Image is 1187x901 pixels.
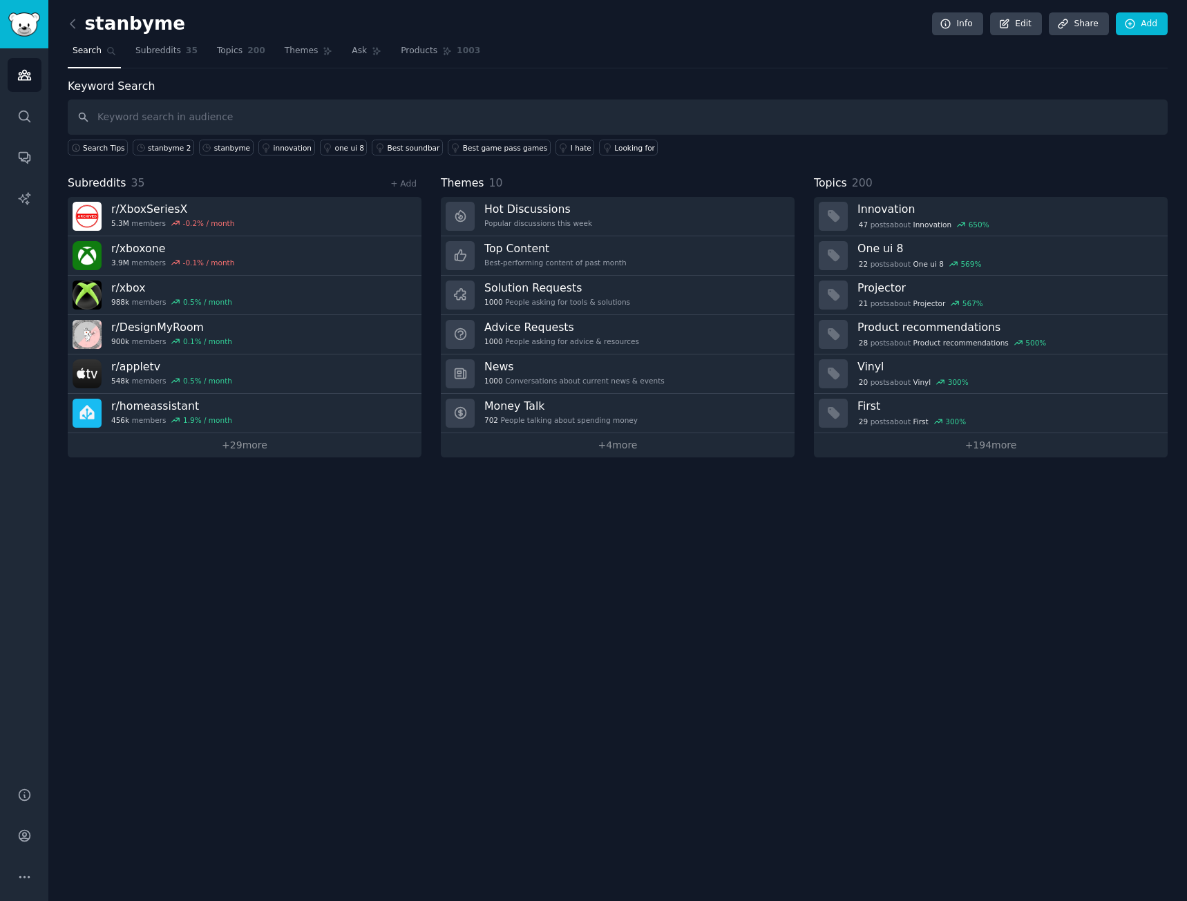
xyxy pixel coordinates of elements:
div: post s about [857,218,990,231]
a: Looking for [599,140,658,155]
span: 5.3M [111,218,129,228]
span: 21 [859,298,868,308]
a: Add [1116,12,1168,36]
a: Themes [280,40,338,68]
a: +4more [441,433,795,457]
span: Topics [814,175,847,192]
span: Product recommendations [913,338,1009,348]
label: Keyword Search [68,79,155,93]
a: Topics200 [212,40,270,68]
span: 1000 [484,336,503,346]
div: Best game pass games [463,143,547,153]
a: + Add [390,179,417,189]
a: stanbyme 2 [133,140,194,155]
a: stanbyme [199,140,254,155]
a: Money Talk702People talking about spending money [441,394,795,433]
a: Vinyl20postsaboutVinyl300% [814,354,1168,394]
div: post s about [857,258,982,270]
img: XboxSeriesX [73,202,102,231]
h3: r/ DesignMyRoom [111,320,232,334]
a: r/XboxSeriesX5.3Mmembers-0.2% / month [68,197,421,236]
div: Conversations about current news & events [484,376,665,386]
span: 200 [247,45,265,57]
h3: Product recommendations [857,320,1158,334]
span: 456k [111,415,129,425]
img: xbox [73,281,102,310]
a: Projector21postsaboutProjector567% [814,276,1168,315]
a: Top ContentBest-performing content of past month [441,236,795,276]
a: Info [932,12,983,36]
span: Search Tips [83,143,125,153]
a: one ui 8 [320,140,368,155]
h3: Money Talk [484,399,638,413]
div: 650 % [969,220,989,229]
span: 35 [131,176,145,189]
h3: r/ appletv [111,359,232,374]
a: Products1003 [396,40,485,68]
div: 0.5 % / month [183,297,232,307]
div: one ui 8 [335,143,364,153]
img: xboxone [73,241,102,270]
img: appletv [73,359,102,388]
a: Search [68,40,121,68]
h3: Solution Requests [484,281,630,295]
span: One ui 8 [913,259,944,269]
a: Best soundbar [372,140,442,155]
h3: Advice Requests [484,320,639,334]
a: +194more [814,433,1168,457]
a: r/xboxone3.9Mmembers-0.1% / month [68,236,421,276]
span: 28 [859,338,868,348]
div: 300 % [945,417,966,426]
div: Looking for [614,143,655,153]
span: 1000 [484,376,503,386]
input: Keyword search in audience [68,99,1168,135]
a: Subreddits35 [131,40,202,68]
div: members [111,258,234,267]
a: Best game pass games [448,140,551,155]
div: 1.9 % / month [183,415,232,425]
span: Topics [217,45,243,57]
a: r/xbox988kmembers0.5% / month [68,276,421,315]
div: members [111,415,232,425]
h3: r/ XboxSeriesX [111,202,234,216]
a: innovation [258,140,315,155]
img: GummySearch logo [8,12,40,37]
div: Popular discussions this week [484,218,592,228]
div: members [111,336,232,346]
div: Best soundbar [387,143,439,153]
span: 1003 [457,45,480,57]
span: 702 [484,415,498,425]
a: Innovation47postsaboutInnovation650% [814,197,1168,236]
span: Projector [913,298,946,308]
div: People talking about spending money [484,415,638,425]
a: +29more [68,433,421,457]
a: I hate [555,140,595,155]
img: homeassistant [73,399,102,428]
h3: Vinyl [857,359,1158,374]
span: 10 [489,176,503,189]
h3: News [484,359,665,374]
span: 20 [859,377,868,387]
h3: One ui 8 [857,241,1158,256]
a: Advice Requests1000People asking for advice & resources [441,315,795,354]
a: News1000Conversations about current news & events [441,354,795,394]
span: 548k [111,376,129,386]
div: members [111,376,232,386]
span: Products [401,45,437,57]
span: Innovation [913,220,952,229]
a: Share [1049,12,1108,36]
a: Hot DiscussionsPopular discussions this week [441,197,795,236]
img: DesignMyRoom [73,320,102,349]
span: 3.9M [111,258,129,267]
span: Themes [285,45,319,57]
h3: r/ xboxone [111,241,234,256]
div: People asking for tools & solutions [484,297,630,307]
span: Subreddits [68,175,126,192]
div: -0.1 % / month [183,258,235,267]
span: Search [73,45,102,57]
h3: Innovation [857,202,1158,216]
div: 0.1 % / month [183,336,232,346]
a: r/homeassistant456kmembers1.9% / month [68,394,421,433]
div: post s about [857,297,985,310]
span: Ask [352,45,367,57]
